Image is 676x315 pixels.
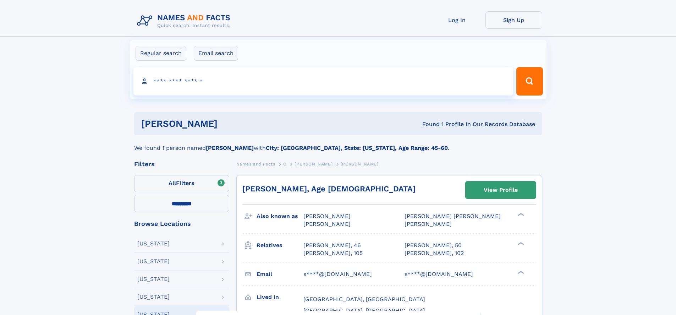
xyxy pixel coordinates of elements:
h1: [PERSON_NAME] [141,119,320,128]
a: [PERSON_NAME], 105 [303,249,363,257]
h3: Also known as [257,210,303,222]
span: [PERSON_NAME] [295,162,332,167]
span: [PERSON_NAME] [PERSON_NAME] [405,213,501,219]
span: [PERSON_NAME] [405,221,452,227]
h3: Relatives [257,239,303,251]
a: Log In [429,11,485,29]
b: [PERSON_NAME] [206,145,254,151]
a: View Profile [466,181,536,199]
div: Browse Locations [134,221,229,227]
label: Email search [194,46,238,61]
span: O [283,162,287,167]
a: [PERSON_NAME], 46 [303,241,361,249]
div: View Profile [484,182,518,198]
input: search input [133,67,513,96]
h3: Lived in [257,291,303,303]
span: All [169,180,176,186]
a: [PERSON_NAME] [295,159,332,168]
div: ❯ [516,270,524,275]
span: [PERSON_NAME] [303,221,351,227]
a: Names and Facts [236,159,275,168]
h3: Email [257,268,303,280]
span: [PERSON_NAME] [303,213,351,219]
span: [GEOGRAPHIC_DATA], [GEOGRAPHIC_DATA] [303,296,425,303]
a: [PERSON_NAME], 102 [405,249,464,257]
b: City: [GEOGRAPHIC_DATA], State: [US_STATE], Age Range: 45-60 [266,145,448,151]
a: [PERSON_NAME], 50 [405,241,462,249]
div: [US_STATE] [137,241,170,246]
span: [GEOGRAPHIC_DATA], [GEOGRAPHIC_DATA] [303,307,425,314]
label: Filters [134,175,229,192]
div: ❯ [516,212,524,217]
span: [PERSON_NAME] [341,162,379,167]
img: Logo Names and Facts [134,11,236,31]
label: Regular search [136,46,186,61]
div: [US_STATE] [137,259,170,264]
a: [PERSON_NAME], Age [DEMOGRAPHIC_DATA] [242,184,416,193]
a: O [283,159,287,168]
a: Sign Up [485,11,542,29]
div: [US_STATE] [137,294,170,300]
div: ❯ [516,241,524,246]
div: Found 1 Profile In Our Records Database [320,120,535,128]
div: We found 1 person named with . [134,135,542,152]
button: Search Button [516,67,543,96]
div: Filters [134,161,229,167]
div: [US_STATE] [137,276,170,282]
